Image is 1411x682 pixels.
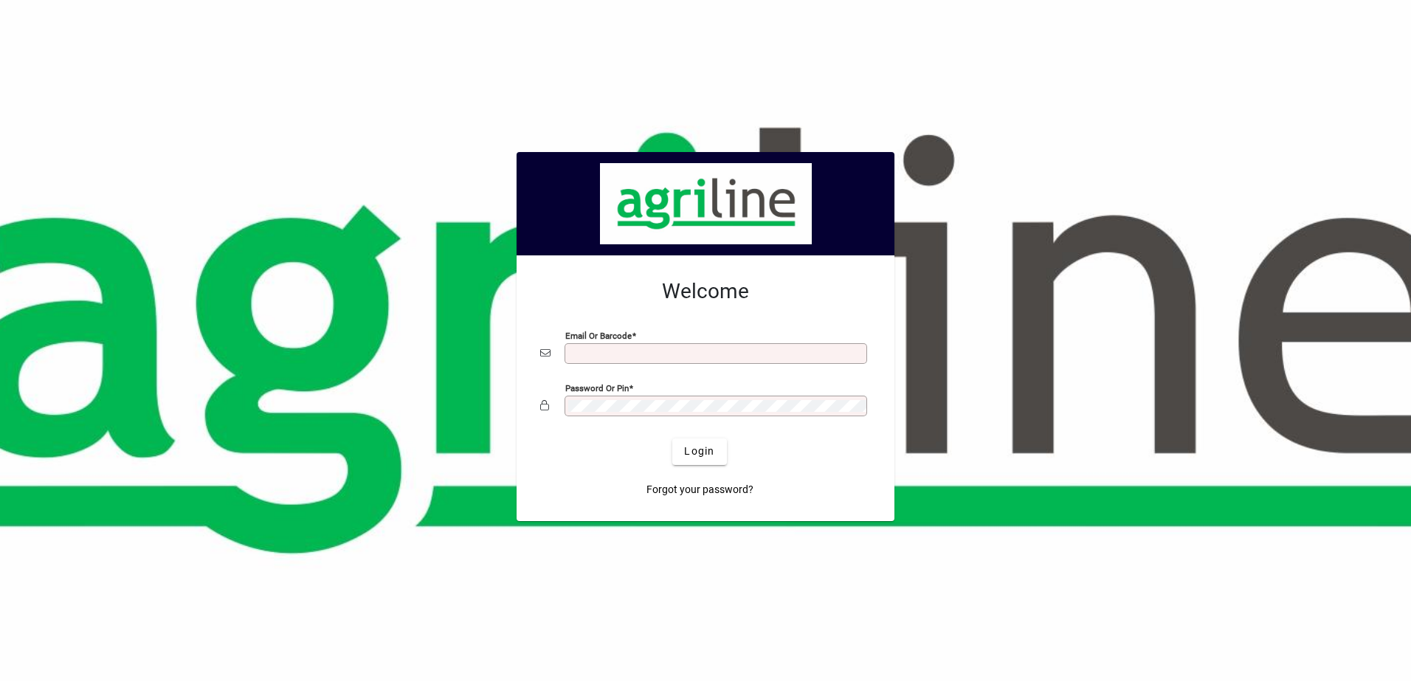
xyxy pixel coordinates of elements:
[540,279,871,304] h2: Welcome
[672,438,726,465] button: Login
[565,330,632,340] mat-label: Email or Barcode
[641,477,759,503] a: Forgot your password?
[646,482,753,497] span: Forgot your password?
[684,444,714,459] span: Login
[565,382,629,393] mat-label: Password or Pin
